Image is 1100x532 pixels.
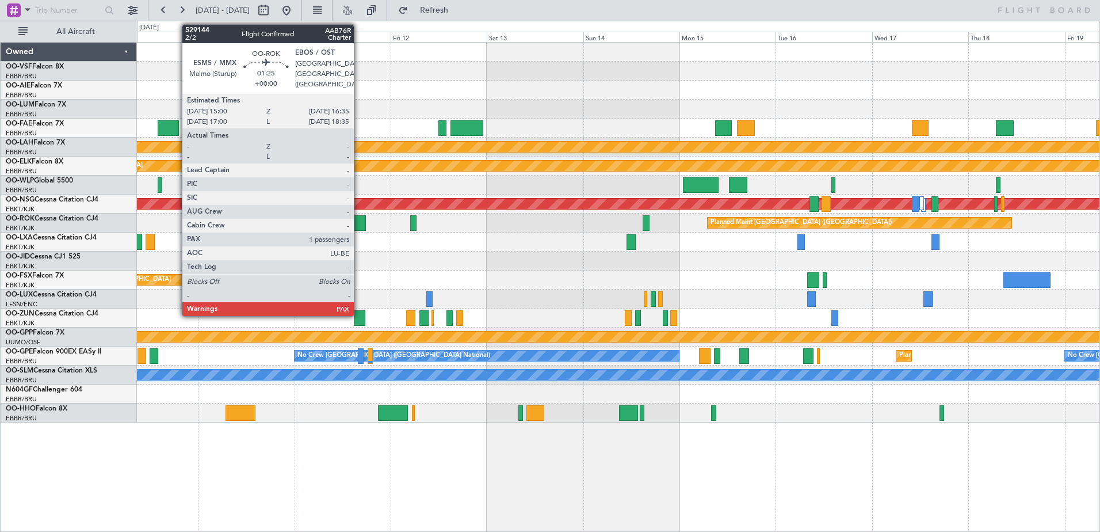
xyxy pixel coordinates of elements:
[297,347,490,364] div: No Crew [GEOGRAPHIC_DATA] ([GEOGRAPHIC_DATA] National)
[391,32,487,42] div: Fri 12
[6,291,97,298] a: OO-LUXCessna Citation CJ4
[6,101,35,108] span: OO-LUM
[35,2,101,19] input: Trip Number
[6,177,73,184] a: OO-WLPGlobal 5500
[6,215,98,222] a: OO-ROKCessna Citation CJ4
[6,177,34,184] span: OO-WLP
[295,32,391,42] div: Thu 11
[6,253,30,260] span: OO-JID
[6,338,40,347] a: UUMO/OSF
[6,253,81,260] a: OO-JIDCessna CJ1 525
[872,32,968,42] div: Wed 17
[6,91,37,100] a: EBBR/BRU
[393,1,462,20] button: Refresh
[6,158,63,165] a: OO-ELKFalcon 8X
[6,357,37,366] a: EBBR/BRU
[6,376,37,385] a: EBBR/BRU
[102,32,198,42] div: Tue 9
[6,329,64,336] a: OO-GPPFalcon 7X
[410,6,459,14] span: Refresh
[196,5,250,16] span: [DATE] - [DATE]
[198,32,294,42] div: Wed 10
[6,310,35,317] span: OO-ZUN
[6,196,35,203] span: OO-NSG
[139,23,159,33] div: [DATE]
[6,386,82,393] a: N604GFChallenger 604
[6,72,37,81] a: EBBR/BRU
[583,32,679,42] div: Sun 14
[6,405,67,412] a: OO-HHOFalcon 8X
[6,234,33,241] span: OO-LXA
[6,186,37,195] a: EBBR/BRU
[13,22,125,41] button: All Aircraft
[6,129,37,138] a: EBBR/BRU
[6,139,65,146] a: OO-LAHFalcon 7X
[487,32,583,42] div: Sat 13
[6,272,32,279] span: OO-FSX
[6,414,37,423] a: EBBR/BRU
[6,405,36,412] span: OO-HHO
[6,395,37,404] a: EBBR/BRU
[225,233,433,250] div: Planned Maint [GEOGRAPHIC_DATA] ([GEOGRAPHIC_DATA] National)
[6,234,97,241] a: OO-LXACessna Citation CJ4
[6,205,35,214] a: EBKT/KJK
[6,120,32,127] span: OO-FAE
[776,32,872,42] div: Tue 16
[6,139,33,146] span: OO-LAH
[6,310,98,317] a: OO-ZUNCessna Citation CJ4
[6,319,35,328] a: EBKT/KJK
[6,348,101,355] a: OO-GPEFalcon 900EX EASy II
[6,110,37,119] a: EBBR/BRU
[6,262,35,271] a: EBKT/KJK
[6,158,32,165] span: OO-ELK
[6,281,35,290] a: EBKT/KJK
[6,348,33,355] span: OO-GPE
[6,82,30,89] span: OO-AIE
[30,28,121,36] span: All Aircraft
[6,101,66,108] a: OO-LUMFalcon 7X
[6,148,37,157] a: EBBR/BRU
[968,32,1064,42] div: Thu 18
[711,214,892,231] div: Planned Maint [GEOGRAPHIC_DATA] ([GEOGRAPHIC_DATA])
[6,300,37,309] a: LFSN/ENC
[6,120,64,127] a: OO-FAEFalcon 7X
[6,329,33,336] span: OO-GPP
[6,63,64,70] a: OO-VSFFalcon 8X
[6,224,35,233] a: EBKT/KJK
[6,82,62,89] a: OO-AIEFalcon 7X
[6,243,35,252] a: EBKT/KJK
[6,291,33,298] span: OO-LUX
[6,386,33,393] span: N604GF
[679,32,776,42] div: Mon 15
[6,215,35,222] span: OO-ROK
[6,367,33,374] span: OO-SLM
[6,367,97,374] a: OO-SLMCessna Citation XLS
[6,196,98,203] a: OO-NSGCessna Citation CJ4
[6,167,37,176] a: EBBR/BRU
[6,63,32,70] span: OO-VSF
[6,272,64,279] a: OO-FSXFalcon 7X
